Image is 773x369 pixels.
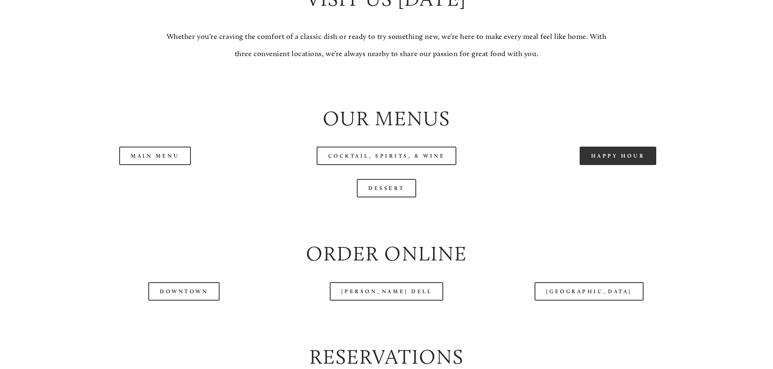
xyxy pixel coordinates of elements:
[357,179,416,197] a: Dessert
[535,282,644,301] a: [GEOGRAPHIC_DATA]
[46,104,727,133] h2: Our Menus
[119,147,191,165] a: Main Menu
[580,147,657,165] a: Happy Hour
[330,282,444,301] a: [PERSON_NAME] Dell
[317,147,457,165] a: Cocktail, Spirits, & Wine
[46,239,727,268] h2: Order Online
[148,282,220,301] a: Downtown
